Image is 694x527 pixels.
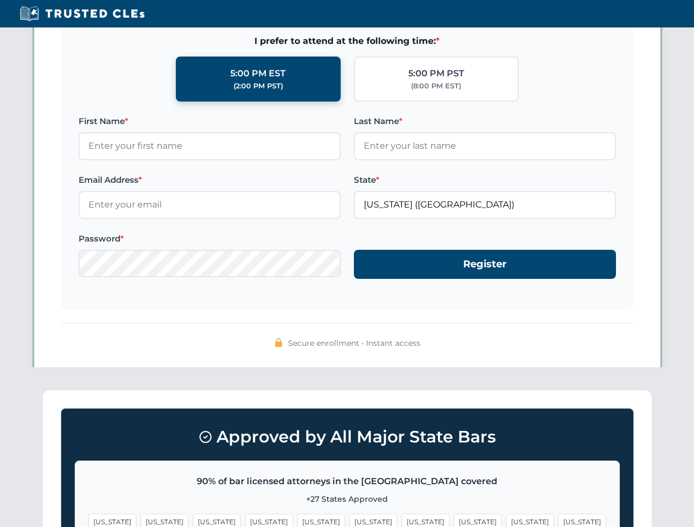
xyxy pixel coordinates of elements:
[88,493,606,505] p: +27 States Approved
[354,132,616,160] input: Enter your last name
[75,422,620,452] h3: Approved by All Major State Bars
[274,338,283,347] img: 🔒
[16,5,148,22] img: Trusted CLEs
[354,173,616,187] label: State
[230,66,286,81] div: 5:00 PM EST
[79,34,616,48] span: I prefer to attend at the following time:
[79,173,341,187] label: Email Address
[79,115,341,128] label: First Name
[354,191,616,218] input: Florida (FL)
[411,81,461,92] div: (8:00 PM EST)
[79,191,341,218] input: Enter your email
[79,232,341,245] label: Password
[408,66,464,81] div: 5:00 PM PST
[288,337,420,349] span: Secure enrollment • Instant access
[234,81,283,92] div: (2:00 PM PST)
[79,132,341,160] input: Enter your first name
[354,250,616,279] button: Register
[354,115,616,128] label: Last Name
[88,474,606,489] p: 90% of bar licensed attorneys in the [GEOGRAPHIC_DATA] covered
